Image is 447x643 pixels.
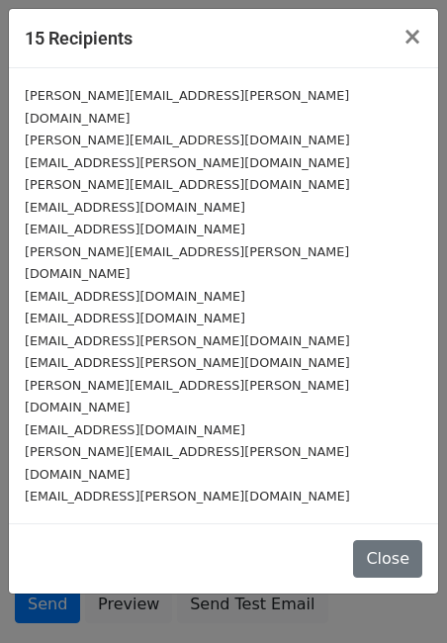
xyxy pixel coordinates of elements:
[25,244,349,282] small: [PERSON_NAME][EMAIL_ADDRESS][PERSON_NAME][DOMAIN_NAME]
[25,311,245,325] small: [EMAIL_ADDRESS][DOMAIN_NAME]
[25,422,245,437] small: [EMAIL_ADDRESS][DOMAIN_NAME]
[387,9,438,64] button: Close
[353,540,422,578] button: Close
[25,489,350,504] small: [EMAIL_ADDRESS][PERSON_NAME][DOMAIN_NAME]
[25,155,350,170] small: [EMAIL_ADDRESS][PERSON_NAME][DOMAIN_NAME]
[402,23,422,50] span: ×
[25,444,349,482] small: [PERSON_NAME][EMAIL_ADDRESS][PERSON_NAME][DOMAIN_NAME]
[348,548,447,643] iframe: Chat Widget
[25,177,350,192] small: [PERSON_NAME][EMAIL_ADDRESS][DOMAIN_NAME]
[25,133,350,147] small: [PERSON_NAME][EMAIL_ADDRESS][DOMAIN_NAME]
[25,222,245,236] small: [EMAIL_ADDRESS][DOMAIN_NAME]
[25,289,245,304] small: [EMAIL_ADDRESS][DOMAIN_NAME]
[25,355,350,370] small: [EMAIL_ADDRESS][PERSON_NAME][DOMAIN_NAME]
[25,25,133,51] h5: 15 Recipients
[25,200,245,215] small: [EMAIL_ADDRESS][DOMAIN_NAME]
[25,378,349,415] small: [PERSON_NAME][EMAIL_ADDRESS][PERSON_NAME][DOMAIN_NAME]
[25,88,349,126] small: [PERSON_NAME][EMAIL_ADDRESS][PERSON_NAME][DOMAIN_NAME]
[25,333,350,348] small: [EMAIL_ADDRESS][PERSON_NAME][DOMAIN_NAME]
